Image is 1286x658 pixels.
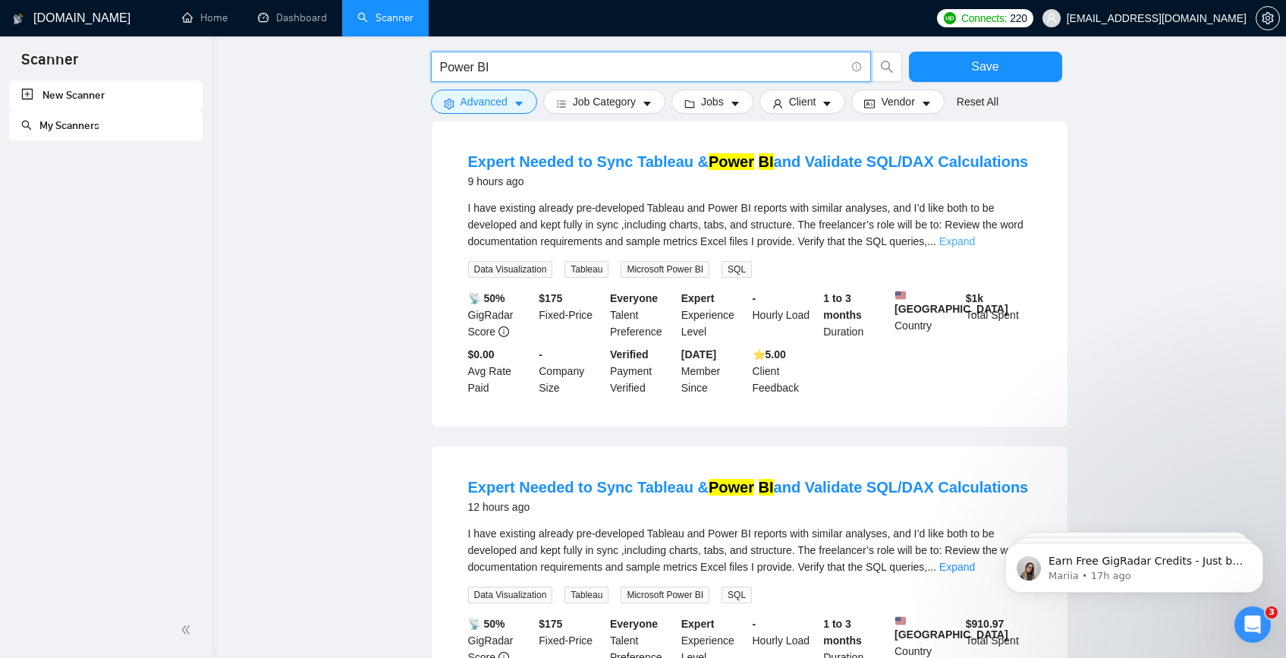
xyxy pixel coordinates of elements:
[610,618,658,630] b: Everyone
[823,618,862,647] b: 1 to 3 months
[895,290,906,301] img: 🇺🇸
[621,261,709,278] span: Microsoft Power BI
[468,202,1023,247] span: I have existing already pre-developed Tableau and Power BI reports with similar analyses, and I’d...
[820,290,891,340] div: Duration
[1256,12,1280,24] a: setting
[681,618,715,630] b: Expert
[957,93,998,110] a: Reset All
[357,11,413,24] a: searchScanner
[759,153,774,170] mark: BI
[709,479,754,496] mark: Power
[468,348,495,360] b: $0.00
[944,12,956,24] img: upwork-logo.png
[895,290,1008,315] b: [GEOGRAPHIC_DATA]
[461,93,508,110] span: Advanced
[753,292,756,304] b: -
[852,62,862,72] span: info-circle
[465,346,536,396] div: Avg Rate Paid
[789,93,816,110] span: Client
[444,98,454,109] span: setting
[621,587,709,603] span: Microsoft Power BI
[468,498,1029,516] div: 12 hours ago
[881,93,914,110] span: Vendor
[539,348,542,360] b: -
[684,98,695,109] span: folder
[772,98,783,109] span: user
[556,98,567,109] span: bars
[966,618,1005,630] b: $ 910.97
[468,172,1029,190] div: 9 hours ago
[678,346,750,396] div: Member Since
[468,200,1031,250] div: I have existing already pre-developed Tableau and Power BI reports with similar analyses, and I’d...
[1046,13,1057,24] span: user
[607,346,678,396] div: Payment Verified
[9,49,90,80] span: Scanner
[681,348,716,360] b: [DATE]
[927,235,936,247] span: ...
[750,346,821,396] div: Client Feedback
[468,618,505,630] b: 📡 50%
[1266,606,1278,619] span: 3
[610,348,649,360] b: Verified
[963,290,1034,340] div: Total Spent
[182,11,228,24] a: homeHome
[759,479,774,496] mark: BI
[895,615,1008,641] b: [GEOGRAPHIC_DATA]
[822,98,832,109] span: caret-down
[536,346,607,396] div: Company Size
[642,98,652,109] span: caret-down
[21,119,99,132] a: searchMy Scanners
[927,561,936,573] span: ...
[468,292,505,304] b: 📡 50%
[539,292,562,304] b: $ 175
[258,11,327,24] a: dashboardDashboard
[468,261,553,278] span: Data Visualization
[1234,606,1271,643] iframe: Intercom live chat
[607,290,678,340] div: Talent Preference
[678,290,750,340] div: Experience Level
[573,93,636,110] span: Job Category
[891,290,963,340] div: Country
[21,80,190,111] a: New Scanner
[753,348,786,360] b: ⭐️ 5.00
[9,80,203,111] li: New Scanner
[921,98,932,109] span: caret-down
[971,57,998,76] span: Save
[465,290,536,340] div: GigRadar Score
[681,292,715,304] b: Expert
[468,587,553,603] span: Data Visualization
[564,587,608,603] span: Tableau
[909,52,1062,82] button: Save
[671,90,753,114] button: folderJobscaret-down
[753,618,756,630] b: -
[1010,10,1027,27] span: 220
[895,615,906,626] img: 🇺🇸
[759,90,846,114] button: userClientcaret-down
[701,93,724,110] span: Jobs
[468,525,1031,575] div: I have existing already pre-developed Tableau and Power BI reports with similar analyses, and I’d...
[514,98,524,109] span: caret-down
[13,7,24,31] img: logo
[873,60,901,74] span: search
[872,52,902,82] button: search
[498,326,509,337] span: info-circle
[9,111,203,141] li: My Scanners
[722,587,752,603] span: SQL
[750,290,821,340] div: Hourly Load
[536,290,607,340] div: Fixed-Price
[431,90,537,114] button: settingAdvancedcaret-down
[468,527,1023,573] span: I have existing already pre-developed Tableau and Power BI reports with similar analyses, and I’d...
[468,479,1029,496] a: Expert Needed to Sync Tableau &Power BIand Validate SQL/DAX Calculations
[709,153,754,170] mark: Power
[564,261,608,278] span: Tableau
[722,261,752,278] span: SQL
[961,10,1007,27] span: Connects:
[983,511,1286,617] iframe: Intercom notifications message
[939,235,975,247] a: Expand
[939,561,975,573] a: Expand
[851,90,944,114] button: idcardVendorcaret-down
